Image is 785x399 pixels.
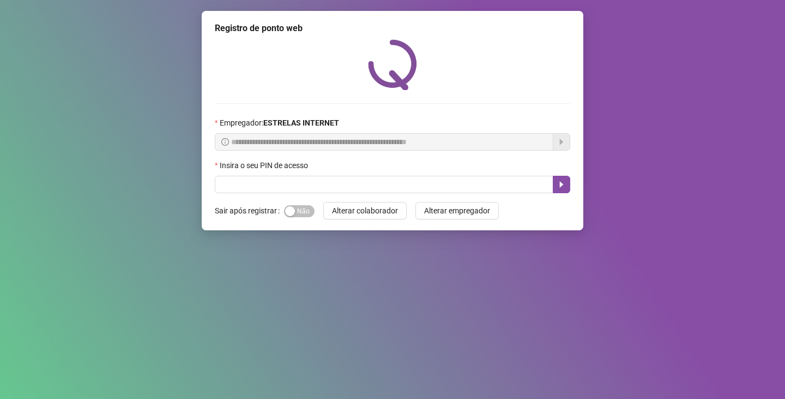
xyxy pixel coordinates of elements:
[263,118,339,127] strong: ESTRELAS INTERNET
[415,202,499,219] button: Alterar empregador
[220,117,339,129] span: Empregador :
[215,159,315,171] label: Insira o seu PIN de acesso
[332,205,398,217] span: Alterar colaborador
[323,202,407,219] button: Alterar colaborador
[215,202,284,219] label: Sair após registrar
[557,180,566,189] span: caret-right
[215,22,570,35] div: Registro de ponto web
[221,138,229,146] span: info-circle
[424,205,490,217] span: Alterar empregador
[368,39,417,90] img: QRPoint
